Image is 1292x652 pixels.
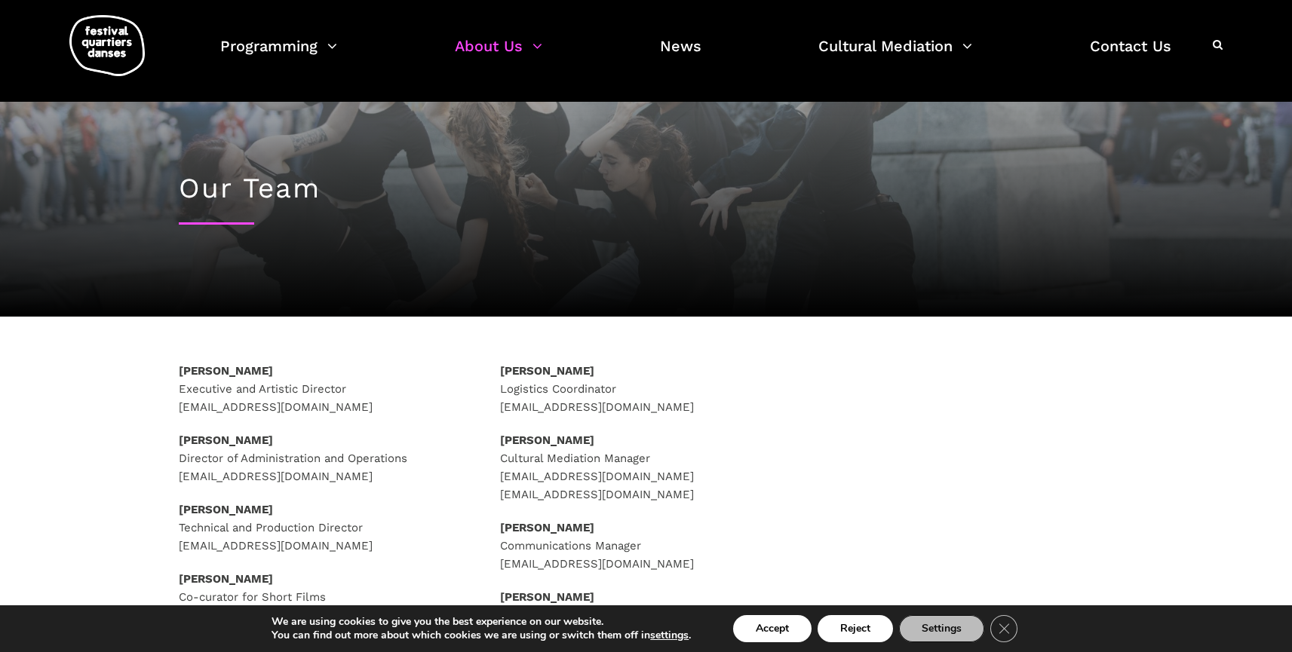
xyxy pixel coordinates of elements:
[179,572,273,586] strong: [PERSON_NAME]
[179,433,273,447] strong: [PERSON_NAME]
[179,364,273,378] strong: [PERSON_NAME]
[650,629,689,642] button: settings
[179,172,1114,205] h1: Our Team
[179,503,273,516] strong: [PERSON_NAME]
[455,33,542,78] a: About Us
[733,615,812,642] button: Accept
[500,433,594,447] strong: [PERSON_NAME]
[500,590,594,604] strong: [PERSON_NAME]
[500,364,594,378] strong: [PERSON_NAME]
[272,629,691,642] p: You can find out more about which cookies we are using or switch them off in .
[1090,33,1171,78] a: Contact Us
[500,431,792,504] p: Cultural Mediation Manager [EMAIL_ADDRESS][DOMAIN_NAME] [EMAIL_ADDRESS][DOMAIN_NAME]
[899,615,984,642] button: Settings
[500,521,594,534] strong: [PERSON_NAME]
[818,33,972,78] a: Cultural Mediation
[179,362,471,416] p: Executive and Artistic Director [EMAIL_ADDRESS][DOMAIN_NAME]
[818,615,893,642] button: Reject
[179,570,471,624] p: Co-curator for Short Films [EMAIL_ADDRESS][DOMAIN_NAME]
[660,33,701,78] a: News
[179,500,471,555] p: Technical and Production Director [EMAIL_ADDRESS][DOMAIN_NAME]
[990,615,1017,642] button: Close GDPR Cookie Banner
[69,15,145,76] img: logo-fqd-med
[272,615,691,629] p: We are using cookies to give you the best experience on our website.
[179,431,471,485] p: Director of Administration and Operations [EMAIL_ADDRESS][DOMAIN_NAME]
[500,588,792,642] p: Administrative Assistant [EMAIL_ADDRESS][DOMAIN_NAME]
[500,362,792,416] p: Logistics Coordinator [EMAIL_ADDRESS][DOMAIN_NAME]
[500,519,792,573] p: Communications Manager [EMAIL_ADDRESS][DOMAIN_NAME]
[220,33,337,78] a: Programming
